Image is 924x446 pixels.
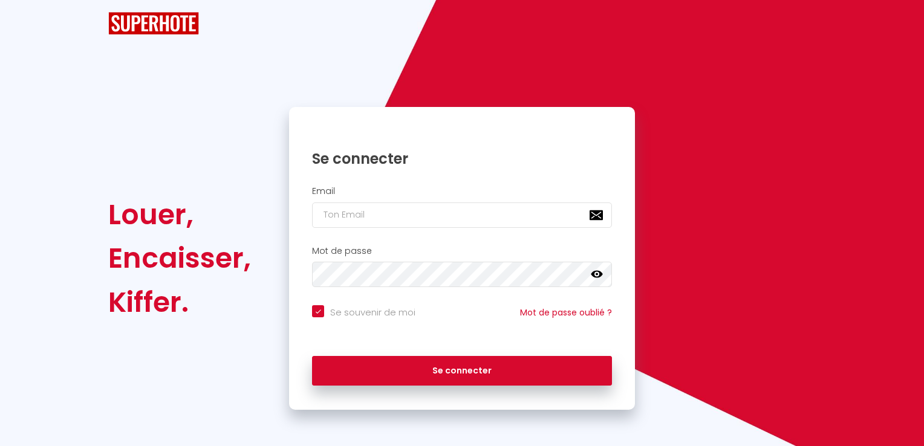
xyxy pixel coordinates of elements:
input: Ton Email [312,202,612,228]
div: Encaisser, [108,236,251,280]
button: Se connecter [312,356,612,386]
div: Louer, [108,193,251,236]
h2: Mot de passe [312,246,612,256]
h1: Se connecter [312,149,612,168]
img: SuperHote logo [108,12,199,34]
div: Kiffer. [108,280,251,324]
h2: Email [312,186,612,196]
a: Mot de passe oublié ? [520,306,612,318]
